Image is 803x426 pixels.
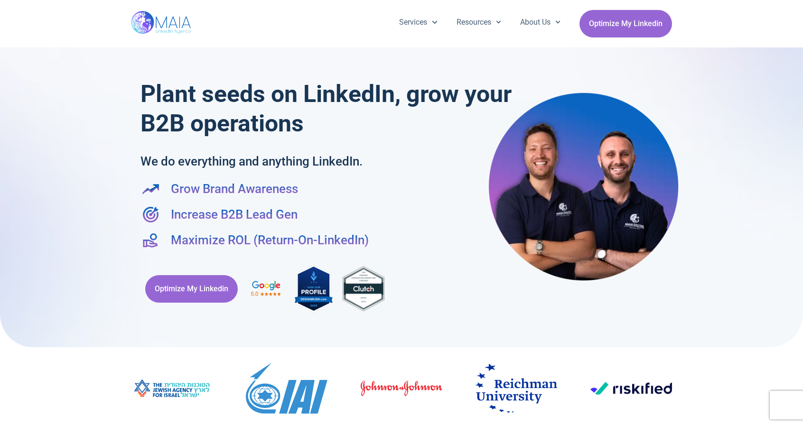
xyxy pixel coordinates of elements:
img: Reichman_University.svg (3) [476,364,557,413]
a: Services [390,10,447,35]
span: Optimize My Linkedin [155,280,228,298]
nav: Menu [390,10,570,35]
a: Resources [447,10,511,35]
h2: We do everything and anything LinkedIn. [140,152,454,170]
span: Grow Brand Awareness [168,180,298,198]
a: Optimize My Linkedin [579,10,672,37]
a: About Us [511,10,570,35]
img: johnson-johnson-4 [361,380,442,397]
img: Israel_Aerospace_Industries_logo.svg [246,363,327,414]
img: Riskified_logo [590,382,672,395]
div: 11 / 19 [476,364,557,416]
span: Maximize ROL (Return-On-LinkedIn) [168,231,369,249]
h1: Plant seeds on LinkedIn, grow your B2B operations [140,79,516,138]
div: 9 / 19 [246,363,327,417]
div: 10 / 19 [361,380,442,400]
div: 12 / 19 [590,382,672,398]
span: Optimize My Linkedin [589,15,663,33]
a: Optimize My Linkedin [145,275,238,303]
img: image003 (1) [131,374,213,403]
img: MAIA Digital's rating on DesignRush, the industry-leading B2B Marketplace connecting brands with ... [295,263,333,314]
span: Increase B2B Lead Gen [168,205,298,223]
img: Maia Digital- Shay & Eli [489,92,679,281]
div: 8 / 19 [131,374,213,406]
